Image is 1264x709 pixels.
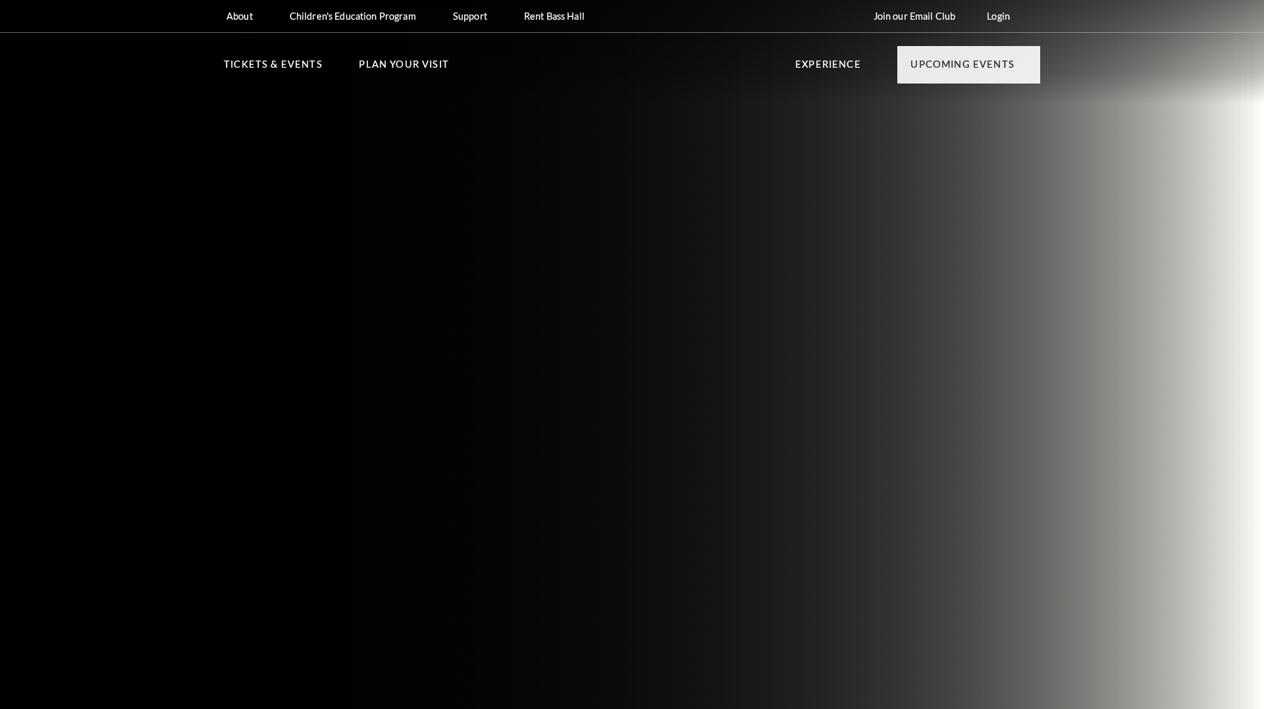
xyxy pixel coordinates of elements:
[910,57,1014,80] p: Upcoming Events
[524,11,585,22] p: Rent Bass Hall
[795,57,861,80] p: Experience
[359,57,449,80] p: Plan Your Visit
[290,11,416,22] p: Children's Education Program
[224,57,323,80] p: Tickets & Events
[453,11,487,22] p: Support
[226,11,253,22] p: About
